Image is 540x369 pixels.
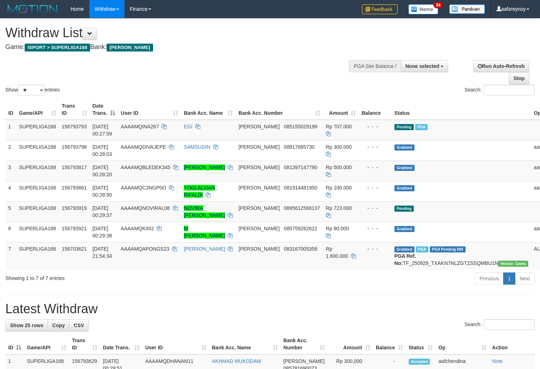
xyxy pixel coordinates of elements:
[465,85,535,95] label: Search:
[362,205,389,212] div: - - -
[5,120,16,141] td: 1
[362,225,389,232] div: - - -
[503,272,515,285] a: 1
[326,144,352,150] span: Rp 300.000
[69,334,100,354] th: Trans ID: activate to sort column ascending
[326,164,352,170] span: Rp 500.000
[284,164,317,170] span: Copy 081397147790 to clipboard
[16,120,59,141] td: SUPERLIGA168
[10,323,43,328] span: Show 25 rows
[394,165,414,171] span: Grabbed
[281,334,328,354] th: Bank Acc. Number: activate to sort column ascending
[59,99,90,120] th: Trans ID: activate to sort column ascending
[5,319,48,331] a: Show 25 rows
[93,124,112,137] span: [DATE] 00:27:59
[409,359,430,365] span: Accepted
[509,72,529,84] a: Stop
[326,205,352,211] span: Rp 723.000
[473,60,529,72] a: Run Auto-Refresh
[16,222,59,242] td: SUPERLIGA168
[16,99,59,120] th: Game/API: activate to sort column ascending
[394,144,414,151] span: Grabbed
[394,226,414,232] span: Grabbed
[239,124,280,129] span: [PERSON_NAME]
[5,140,16,161] td: 2
[121,205,170,211] span: AAAAMQNOVIRAL08
[181,99,236,120] th: Bank Acc. Name: activate to sort column ascending
[184,144,210,150] a: SAMSUDIN
[284,246,317,252] span: Copy 083167005358 to clipboard
[484,85,535,95] input: Search:
[121,124,159,129] span: AAAAMQINA267
[416,246,428,252] span: Marked by aafchhiseyha
[121,246,169,252] span: AAAAMQAPONGS23
[328,334,373,354] th: Amount: activate to sort column ascending
[5,242,16,270] td: 7
[24,334,69,354] th: Game/API: activate to sort column ascending
[5,99,16,120] th: ID
[394,206,414,212] span: Pending
[284,226,317,231] span: Copy 085759262622 to clipboard
[323,99,359,120] th: Amount: activate to sort column ascending
[209,334,281,354] th: Bank Acc. Name: activate to sort column ascending
[392,99,531,120] th: Status
[430,246,466,252] span: PGA Pending
[401,60,448,72] button: None selected
[18,85,45,95] select: Showentries
[62,144,87,150] span: 156793798
[142,334,209,354] th: User ID: activate to sort column ascending
[326,246,348,259] span: Rp 1.600.000
[362,164,389,171] div: - - -
[184,226,225,238] a: M [PERSON_NAME]
[239,205,280,211] span: [PERSON_NAME]
[5,44,353,51] h4: Game: Bank:
[16,201,59,222] td: SUPERLIGA168
[362,184,389,191] div: - - -
[100,334,142,354] th: Date Trans.: activate to sort column ascending
[498,261,528,267] span: Vendor URL: https://trx31.1velocity.biz
[62,124,87,129] span: 156793793
[5,85,60,95] label: Show entries
[25,44,90,51] span: ISPORT > SUPERLIGA168
[284,205,320,211] span: Copy 0895612566137 to clipboard
[121,164,171,170] span: AAAAMQBLEDEK345
[16,140,59,161] td: SUPERLIGA168
[184,246,225,252] a: [PERSON_NAME]
[394,124,414,130] span: Pending
[5,161,16,181] td: 3
[394,185,414,191] span: Grabbed
[118,99,181,120] th: User ID: activate to sort column ascending
[362,245,389,252] div: - - -
[121,226,154,231] span: AAAAMQKIIII2
[326,124,352,129] span: Rp 707.000
[449,4,485,14] img: panduan.png
[184,124,192,129] a: EGI
[515,272,535,285] a: Next
[394,246,414,252] span: Grabbed
[69,319,89,331] a: CSV
[62,226,87,231] span: 156793921
[121,185,166,191] span: AAAAMQC3NGP0O
[74,323,84,328] span: CSV
[239,246,280,252] span: [PERSON_NAME]
[212,358,261,364] a: AKHMAD MUKODAM
[239,185,280,191] span: [PERSON_NAME]
[5,4,60,14] img: MOTION_logo.png
[121,144,166,150] span: AAAAMQDIVAJEPE
[239,144,280,150] span: [PERSON_NAME]
[284,124,317,129] span: Copy 085155029199 to clipboard
[392,242,531,270] td: TF_250929_TXAKN7NLZGTZSSQMBU1N
[93,144,112,157] span: [DATE] 00:28:03
[5,201,16,222] td: 5
[5,26,353,40] h1: Withdraw List
[62,246,87,252] span: 156703621
[406,334,436,354] th: Status: activate to sort column ascending
[5,222,16,242] td: 6
[62,185,87,191] span: 156793861
[433,2,443,8] span: 34
[93,226,112,238] span: [DATE] 00:29:38
[373,334,406,354] th: Balance: activate to sort column ascending
[362,4,398,14] img: Feedback.jpg
[62,164,87,170] span: 156793817
[48,319,69,331] a: Copy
